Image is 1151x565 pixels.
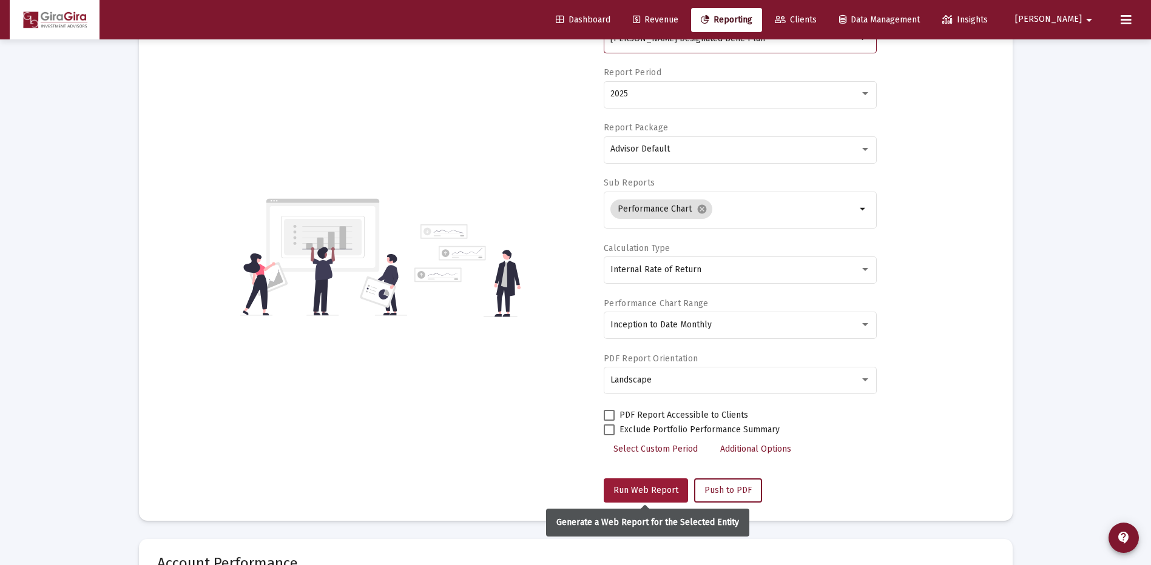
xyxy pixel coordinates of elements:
mat-icon: contact_support [1116,530,1131,545]
a: Data Management [829,8,930,32]
label: Report Period [604,67,661,78]
label: PDF Report Orientation [604,353,698,364]
span: Exclude Portfolio Performance Summary [619,423,780,437]
label: Performance Chart Range [604,298,708,309]
span: Additional Options [720,444,791,454]
span: PDF Report Accessible to Clients [619,408,748,423]
span: Revenue [633,15,678,25]
a: Insights [933,8,997,32]
button: [PERSON_NAME] [1001,7,1111,32]
span: 2025 [610,89,628,99]
span: Dashboard [556,15,610,25]
span: Reporting [701,15,752,25]
button: Run Web Report [604,478,688,503]
img: Dashboard [19,8,90,32]
span: [PERSON_NAME] [1015,15,1082,25]
label: Sub Reports [604,178,655,188]
a: Reporting [691,8,762,32]
img: reporting-alt [414,224,521,317]
span: Run Web Report [613,485,678,495]
a: Revenue [623,8,688,32]
a: Clients [765,8,826,32]
span: Advisor Default [610,144,670,154]
a: Dashboard [546,8,620,32]
span: Push to PDF [704,485,752,495]
mat-icon: arrow_drop_down [1082,8,1096,32]
span: Select Custom Period [613,444,698,454]
img: reporting [240,197,407,317]
span: Inception to Date Monthly [610,319,712,330]
label: Calculation Type [604,243,670,253]
mat-icon: cancel [697,204,707,215]
mat-chip: Performance Chart [610,199,712,219]
label: Report Package [604,122,668,133]
mat-chip-list: Selection [610,197,856,221]
span: Internal Rate of Return [610,264,701,275]
span: Data Management [839,15,920,25]
mat-icon: arrow_drop_down [856,202,871,216]
span: Insights [942,15,988,25]
button: Push to PDF [694,478,762,503]
span: Clients [775,15,817,25]
span: Landscape [610,375,652,385]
